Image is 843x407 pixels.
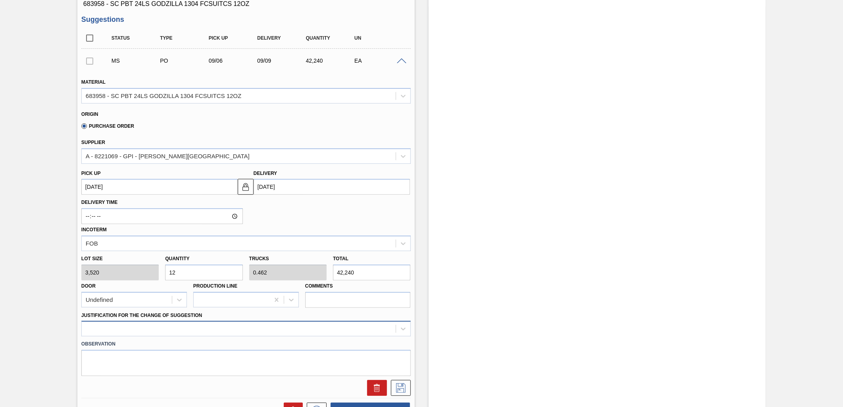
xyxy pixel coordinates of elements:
[110,35,164,41] div: Status
[207,35,262,41] div: Pick up
[304,35,359,41] div: Quantity
[255,35,310,41] div: Delivery
[81,171,101,176] label: Pick up
[352,58,407,64] div: EA
[81,253,159,265] label: Lot size
[81,79,106,85] label: Material
[81,15,411,24] h3: Suggestions
[158,58,213,64] div: Purchase order
[81,111,98,117] label: Origin
[110,58,164,64] div: Manual Suggestion
[83,0,409,8] span: 683958 - SC PBT 24LS GODZILLA 1304 FCSUITCS 12OZ
[81,227,107,232] label: Incoterm
[193,283,237,289] label: Production Line
[254,179,410,195] input: mm/dd/yyyy
[86,296,113,303] div: Undefined
[255,58,310,64] div: 09/09/2025
[81,123,134,129] label: Purchase Order
[304,58,359,64] div: 42,240
[86,92,241,99] div: 683958 - SC PBT 24LS GODZILLA 1304 FCSUITCS 12OZ
[165,256,189,261] label: Quantity
[387,380,411,396] div: Save Suggestion
[241,182,250,192] img: locked
[352,35,407,41] div: UN
[238,179,254,195] button: locked
[81,338,411,350] label: Observation
[207,58,262,64] div: 09/06/2025
[81,313,202,318] label: Justification for the Change of Suggestion
[249,256,269,261] label: Trucks
[305,280,411,292] label: Comments
[81,197,243,208] label: Delivery Time
[158,35,213,41] div: Type
[363,380,387,396] div: Delete Suggestion
[81,283,96,289] label: Door
[333,256,348,261] label: Total
[81,179,238,195] input: mm/dd/yyyy
[81,140,105,145] label: Supplier
[86,153,250,159] div: A - 8221069 - GPI - [PERSON_NAME][GEOGRAPHIC_DATA]
[254,171,277,176] label: Delivery
[86,240,98,247] div: FOB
